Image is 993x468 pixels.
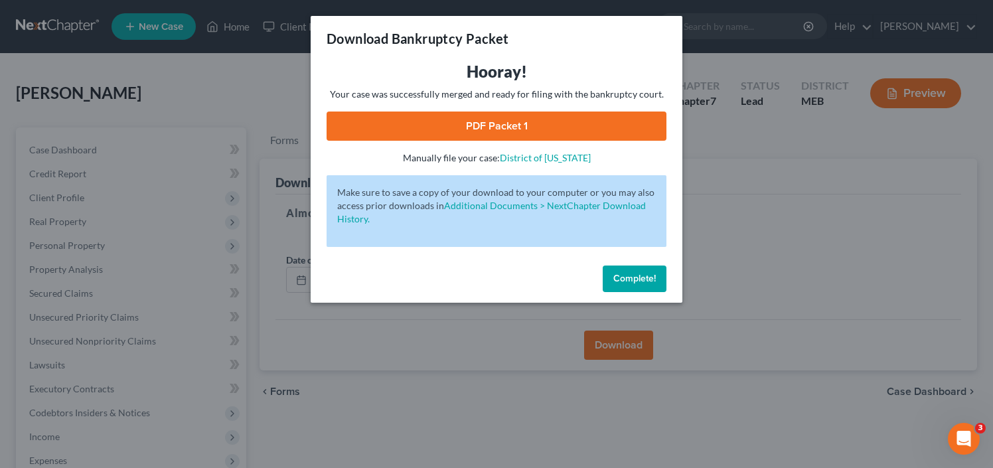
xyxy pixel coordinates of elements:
[337,200,646,224] a: Additional Documents > NextChapter Download History.
[327,61,666,82] h3: Hooray!
[975,423,986,433] span: 3
[327,151,666,165] p: Manually file your case:
[327,88,666,101] p: Your case was successfully merged and ready for filing with the bankruptcy court.
[613,273,656,284] span: Complete!
[948,423,980,455] iframe: Intercom live chat
[327,29,508,48] h3: Download Bankruptcy Packet
[337,186,656,226] p: Make sure to save a copy of your download to your computer or you may also access prior downloads in
[500,152,591,163] a: District of [US_STATE]
[327,112,666,141] a: PDF Packet 1
[603,266,666,292] button: Complete!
